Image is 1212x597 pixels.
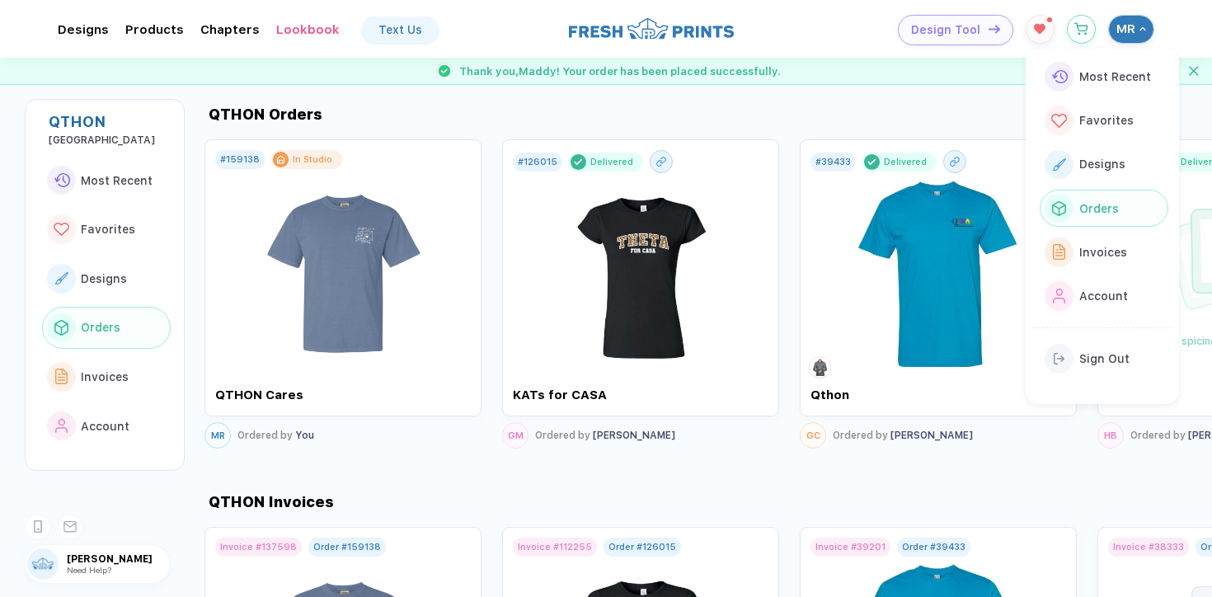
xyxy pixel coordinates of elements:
button: link to iconMost Recent [1040,59,1168,96]
div: Lookbook [276,22,340,37]
span: MR [211,430,225,440]
button: MR [204,421,231,448]
div: Delivered [884,156,927,167]
button: HB [1097,421,1124,448]
button: link to iconDesigns [42,257,171,300]
button: GM [502,421,528,448]
span: HB [1104,430,1117,440]
img: link to icon [55,369,68,384]
div: Delivered [590,156,633,167]
button: link to iconOrders [1040,190,1168,227]
img: link to icon [1051,114,1067,128]
img: link to icon [1053,289,1066,303]
div: KATs for CASA [513,388,637,402]
img: logo [569,16,734,41]
div: ChaptersToggle dropdown menu chapters [200,22,260,37]
span: GM [508,430,524,440]
span: MR [1116,21,1135,36]
div: # 39433 [815,156,851,167]
img: link to icon [54,223,69,237]
button: link to iconDesigns [1040,146,1168,183]
span: Design Tool [911,23,980,37]
button: GC [800,421,826,448]
span: Invoices [1079,246,1127,259]
button: link to iconSign Out [1040,341,1168,378]
div: DesignsToggle dropdown menu [58,22,109,37]
img: link to icon [1054,353,1065,364]
img: link to icon [1052,158,1066,171]
a: Text Us [362,16,439,43]
div: Order # 39433 [902,542,965,552]
div: Order # 159138 [313,542,381,552]
span: Most Recent [81,174,153,187]
img: success gif [431,58,458,84]
div: Invoice # 112255 [518,542,592,552]
span: Designs [81,272,127,285]
button: link to iconOrders [42,307,171,350]
span: Ordered by [1130,429,1186,440]
div: LookbookToggle dropdown menu chapters [276,22,340,37]
button: link to iconInvoices [1040,233,1168,270]
span: Orders [81,321,120,334]
span: Invoices [81,370,129,383]
button: link to iconMost Recent [42,159,171,202]
div: Order # 126015 [608,542,676,552]
sup: 1 [1047,17,1052,22]
span: GC [806,430,820,440]
div: Quinnipiac University [49,134,171,146]
img: link to icon [54,272,68,284]
span: Account [1079,289,1128,303]
button: link to iconAccount [1040,277,1168,314]
img: 1 [811,359,829,376]
img: link to icon [55,419,68,434]
div: QTHON Cares [215,388,339,402]
img: link to icon [1053,244,1066,260]
div: # 159138 [220,154,260,165]
div: QTHON [49,113,171,130]
span: Sign Out [1079,352,1130,365]
span: Ordered by [535,429,590,440]
div: [PERSON_NAME] [535,429,675,440]
div: QTHON Invoices [204,493,334,510]
span: Account [81,420,129,433]
div: # 126015 [518,156,557,167]
img: link to icon [54,173,70,187]
img: user profile [27,548,59,580]
img: 1726501035764ariwl_nt_front.jpeg [548,173,734,367]
span: Favorites [1079,114,1134,127]
span: Need Help? [67,565,111,575]
span: [PERSON_NAME] [67,553,170,565]
div: You [237,429,314,440]
button: Design Toolicon [898,15,1013,45]
img: link to icon [1052,201,1066,216]
img: 1652887476357_front.jpeg [846,173,1031,367]
div: Text Us [378,23,422,36]
div: Invoice # 38333 [1113,542,1184,552]
img: b52f734c-2614-4bc2-811b-ddd727042fee_nt_front_1758492179538.jpg [251,169,436,363]
span: Favorites [81,223,135,236]
button: link to iconAccount [42,405,171,448]
button: link to iconInvoices [42,355,171,398]
span: Ordered by [833,429,888,440]
button: MR [1108,15,1154,44]
span: Orders [1079,202,1119,215]
span: Thank you, Maddy ! Your order has been placed successfully. [459,65,781,78]
div: Invoice # 39201 [815,542,886,552]
div: QTHON Orders [204,106,322,123]
button: link to iconFavorites [42,208,171,251]
span: Most Recent [1079,70,1151,83]
div: In Studio [293,154,332,165]
div: ProductsToggle dropdown menu [125,22,184,37]
div: Invoice # 137598 [220,542,297,552]
div: [PERSON_NAME] [833,429,973,440]
button: link to iconFavorites [1040,102,1168,139]
span: Designs [1079,157,1125,171]
img: icon [989,25,1000,34]
div: Qthon [810,388,934,402]
img: link to icon [54,320,68,335]
span: Ordered by [237,429,293,440]
img: link to icon [1051,70,1068,84]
